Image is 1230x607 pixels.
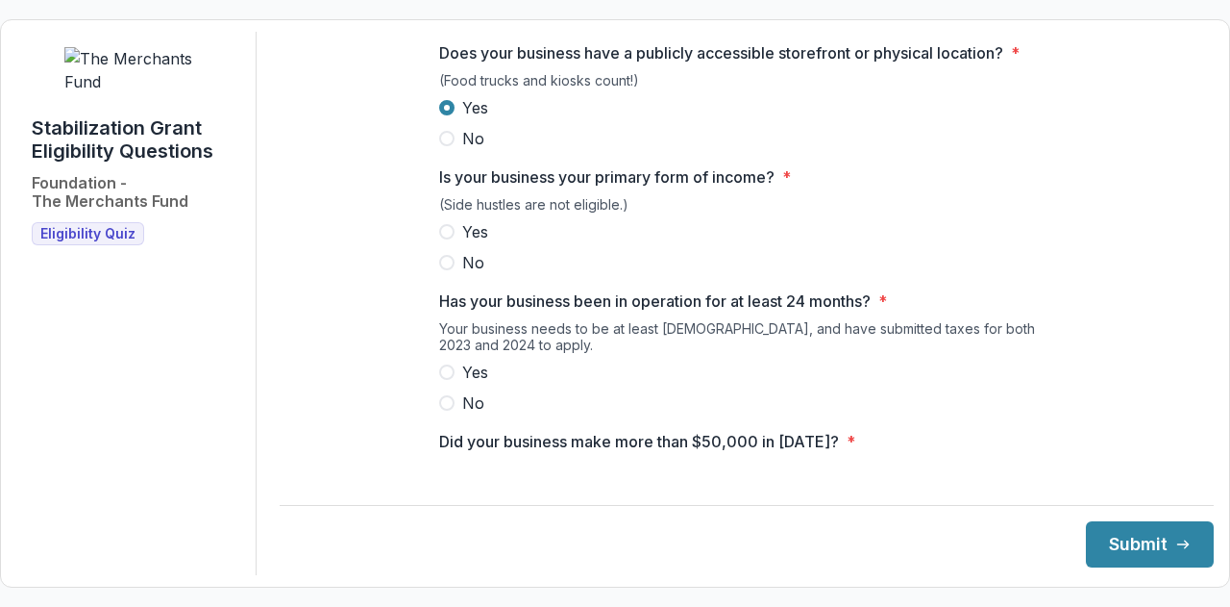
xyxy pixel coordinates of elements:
p: Does your business have a publicly accessible storefront or physical location? [439,41,1003,64]
img: The Merchants Fund [64,47,209,93]
span: No [462,127,484,150]
p: Has your business been in operation for at least 24 months? [439,290,871,313]
h1: Stabilization Grant Eligibility Questions [32,116,240,163]
h2: Foundation - The Merchants Fund [32,174,188,211]
span: Eligibility Quiz [40,226,135,242]
button: Submit [1086,521,1214,568]
span: No [462,251,484,274]
div: Your business needs to be at least [DEMOGRAPHIC_DATA], and have submitted taxes for both 2023 and... [439,320,1054,361]
span: Yes [462,96,488,119]
div: (Side hustles are not eligible.) [439,196,1054,220]
p: Did your business make more than $50,000 in [DATE]? [439,430,839,453]
span: No [462,392,484,415]
span: Yes [462,220,488,243]
span: Yes [462,361,488,384]
div: (Food trucks and kiosks count!) [439,72,1054,96]
p: Is your business your primary form of income? [439,165,775,189]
